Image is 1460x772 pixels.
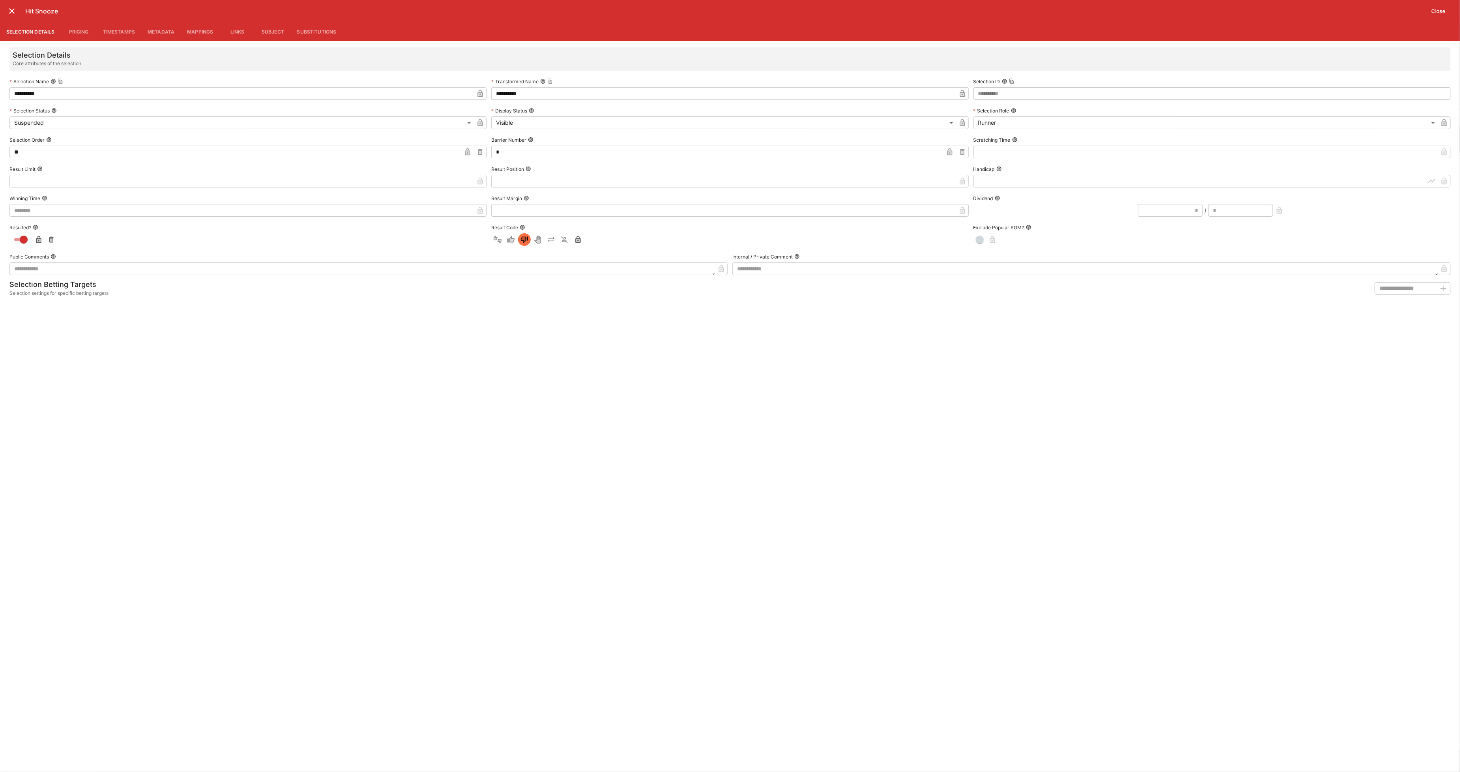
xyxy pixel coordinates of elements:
[794,254,800,259] button: Internal / Private Comment
[51,108,57,113] button: Selection Status
[491,137,526,143] p: Barrier Number
[37,166,43,172] button: Result Limit
[1011,108,1016,113] button: Selection Role
[58,79,63,84] button: Copy To Clipboard
[97,22,142,41] button: Timestamps
[520,225,525,230] button: Result Code
[51,254,56,259] button: Public Comments
[732,253,793,260] p: Internal / Private Comment
[46,137,52,142] button: Selection Order
[973,166,995,172] p: Handicap
[491,116,956,129] div: Visible
[51,79,56,84] button: Selection NameCopy To Clipboard
[995,195,1000,201] button: Dividend
[1426,5,1451,17] button: Close
[996,166,1002,172] button: Handicap
[9,116,474,129] div: Suspended
[13,60,81,67] span: Core attributes of the selection
[61,22,97,41] button: Pricing
[219,22,255,41] button: Links
[973,78,1000,85] p: Selection ID
[1009,79,1015,84] button: Copy To Clipboard
[524,195,529,201] button: Result Margin
[42,195,47,201] button: Winning Time
[1002,79,1007,84] button: Selection IDCopy To Clipboard
[1204,206,1207,215] div: /
[9,195,40,202] p: Winning Time
[973,116,1438,129] div: Runner
[973,224,1024,231] p: Exclude Popular SGM?
[529,108,534,113] button: Display Status
[532,233,544,246] button: Void
[505,233,517,246] button: Win
[491,224,518,231] p: Result Code
[518,233,531,246] button: Lose
[491,107,527,114] p: Display Status
[491,195,522,202] p: Result Margin
[25,7,1426,15] h6: Hit Snooze
[547,79,553,84] button: Copy To Clipboard
[528,137,533,142] button: Barrier Number
[9,78,49,85] p: Selection Name
[491,233,504,246] button: Not Set
[181,22,219,41] button: Mappings
[973,195,993,202] p: Dividend
[540,79,546,84] button: Transformed NameCopy To Clipboard
[9,253,49,260] p: Public Comments
[13,51,81,60] h5: Selection Details
[491,78,539,85] p: Transformed Name
[290,22,343,41] button: Substitutions
[1012,137,1018,142] button: Scratching Time
[255,22,290,41] button: Subject
[526,166,531,172] button: Result Position
[9,166,36,172] p: Result Limit
[9,107,50,114] p: Selection Status
[9,137,45,143] p: Selection Order
[9,280,109,289] h5: Selection Betting Targets
[491,166,524,172] p: Result Position
[545,233,558,246] button: Push
[33,225,38,230] button: Resulted?
[5,4,19,18] button: close
[9,224,31,231] p: Resulted?
[973,107,1009,114] p: Selection Role
[1026,225,1031,230] button: Exclude Popular SGM?
[558,233,571,246] button: Eliminated In Play
[141,22,181,41] button: Metadata
[9,289,109,297] span: Selection settings for specific betting targets
[973,137,1011,143] p: Scratching Time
